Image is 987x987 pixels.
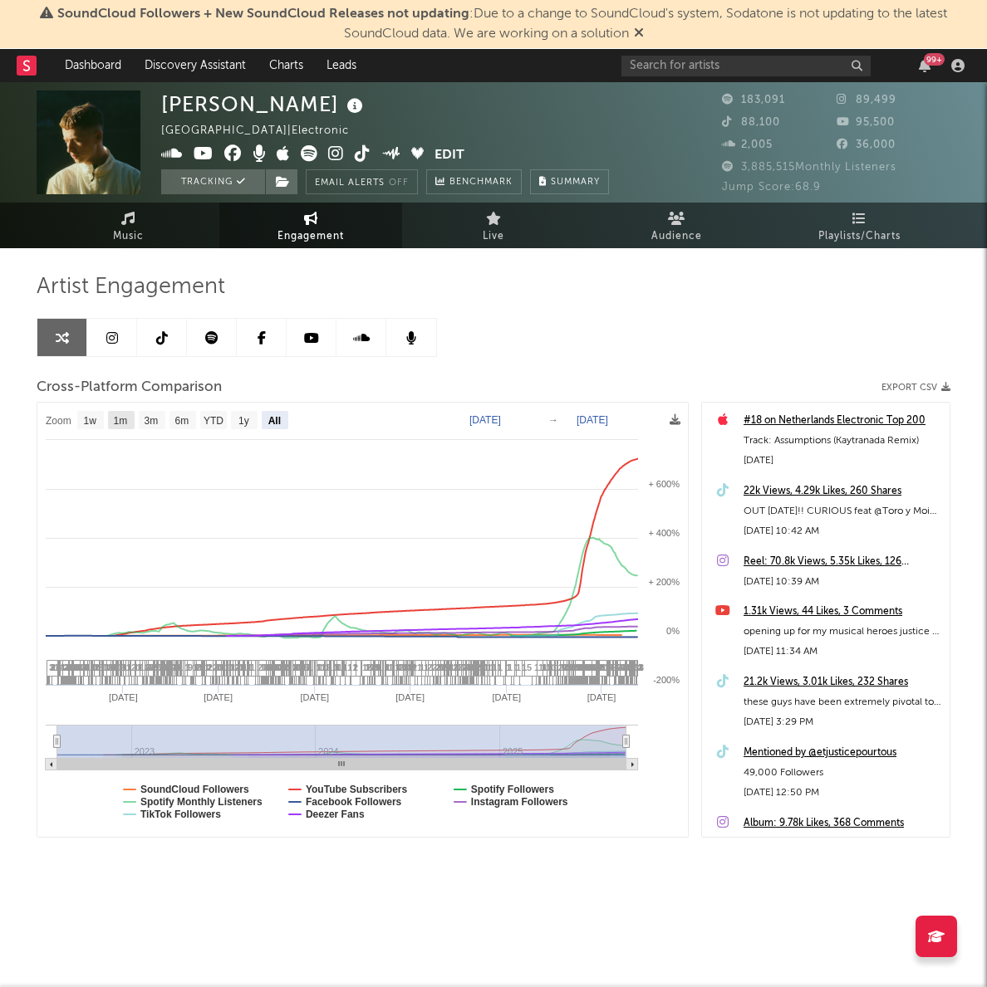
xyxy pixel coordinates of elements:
a: Live [402,203,585,248]
span: SoundCloud Followers + New SoundCloud Releases not updating [57,7,469,21]
div: [DATE] 10:39 AM [744,572,941,592]
span: 1 [333,662,338,672]
span: 183,091 [722,95,785,105]
span: 20 [266,662,276,672]
a: Mentioned by @etjusticepourtous [744,743,941,763]
span: Cross-Platform Comparison [37,378,222,398]
span: 3,885,515 Monthly Listeners [722,162,896,173]
span: 2 [258,662,263,672]
span: 1 [497,662,502,672]
span: 1 [126,662,131,672]
span: 2 [145,662,150,672]
span: 2 [558,662,563,672]
text: + 600% [648,479,680,489]
span: Summary [551,178,600,187]
a: 22k Views, 4.29k Likes, 260 Shares [744,481,941,501]
text: [DATE] [395,692,425,702]
text: -200% [653,675,680,685]
span: 2 [435,662,440,672]
a: Discovery Assistant [133,49,258,82]
span: 10 [577,662,587,672]
span: 1 [347,662,352,672]
a: Dashboard [53,49,133,82]
span: 1 [362,662,367,672]
span: 1 [417,662,422,672]
span: 3 [98,662,103,672]
span: 1 [60,662,65,672]
span: 1 [506,662,511,672]
span: 1 [204,662,209,672]
span: Benchmark [449,173,513,193]
text: Instagram Followers [471,796,568,808]
span: 2 [213,662,218,672]
div: [PERSON_NAME] [161,90,367,118]
span: 11 [65,662,75,672]
span: Music [113,227,144,247]
text: [DATE] [587,692,616,702]
div: [GEOGRAPHIC_DATA] | Electronic [161,121,368,141]
span: 1 [484,662,489,672]
a: Charts [258,49,315,82]
text: 6m [175,415,189,427]
text: 1m [114,415,128,427]
span: Jump Score: 68.9 [722,182,821,193]
span: 1 [247,662,252,672]
span: 1 [193,662,198,672]
text: 3m [145,415,159,427]
span: Engagement [277,227,344,247]
span: 1 [184,662,189,672]
span: 1 [102,662,107,672]
text: [DATE] [469,414,501,426]
button: 99+ [919,59,931,72]
em: Off [389,178,409,188]
span: 3 [49,662,54,672]
span: 89,499 [837,95,896,105]
text: 0% [666,626,680,636]
a: Leads [315,49,368,82]
text: → [548,414,558,426]
span: 1 [424,662,429,672]
a: #18 on Netherlands Electronic Top 200 [744,411,941,431]
text: Spotify Followers [471,784,554,795]
input: Search for artists [621,56,871,76]
text: 1y [238,415,249,427]
text: All [268,415,281,427]
span: 15 [522,662,532,672]
span: 1 [546,662,551,672]
a: 21.2k Views, 3.01k Likes, 232 Shares [744,672,941,692]
span: 2 [427,662,432,672]
a: Music [37,203,219,248]
text: [DATE] [577,414,608,426]
span: 1 [316,662,321,672]
span: 36,000 [837,139,896,150]
a: Playlists/Charts [768,203,950,248]
span: 95,500 [837,117,895,128]
div: [DATE] 3:29 PM [744,712,941,732]
button: Edit [435,145,464,166]
a: Album: 9.78k Likes, 368 Comments [744,814,941,833]
span: Playlists/Charts [818,227,901,247]
a: Reel: 70.8k Views, 5.35k Likes, 126 Comments [744,552,941,572]
span: 1 [513,662,518,672]
div: these guys have been extremely pivotal to my career as well as my taste in music overall and if y... [744,692,941,712]
text: + 200% [648,577,680,587]
span: Dismiss [634,27,644,41]
text: Spotify Monthly Listeners [140,796,263,808]
div: [DATE] 10:42 AM [744,521,941,541]
a: Audience [585,203,768,248]
span: 1 [91,662,96,672]
span: 2 [616,662,621,672]
span: 2,005 [722,139,773,150]
a: 1.31k Views, 44 Likes, 3 Comments [744,602,941,622]
span: 2 [453,662,458,672]
text: [DATE] [492,692,521,702]
span: 1 [447,662,452,672]
span: 2 [131,662,136,672]
span: 16 [592,662,602,672]
span: 88,100 [722,117,780,128]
